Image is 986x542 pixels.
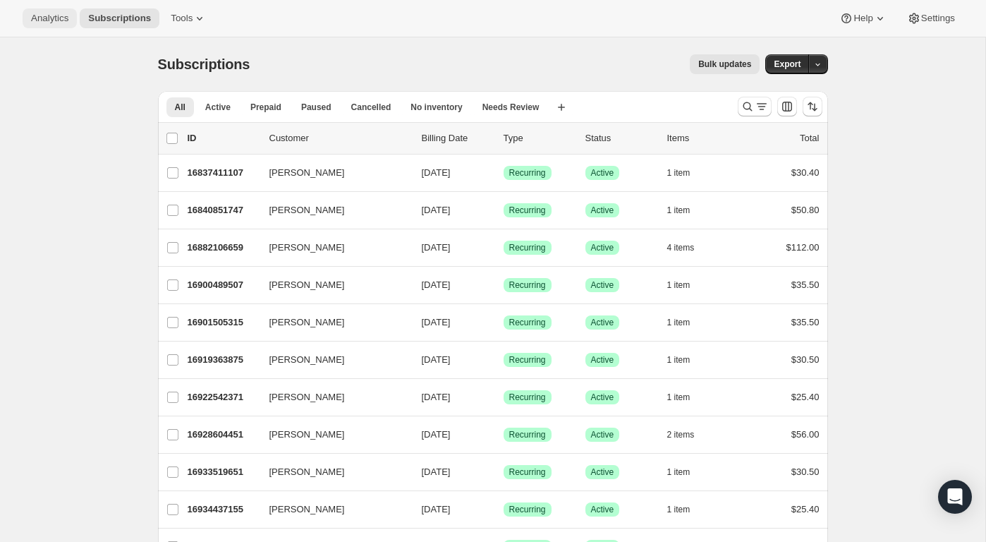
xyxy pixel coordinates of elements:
[509,317,546,328] span: Recurring
[591,354,614,366] span: Active
[591,317,614,328] span: Active
[261,498,402,521] button: [PERSON_NAME]
[261,423,402,446] button: [PERSON_NAME]
[667,313,706,332] button: 1 item
[509,466,546,478] span: Recurring
[422,354,451,365] span: [DATE]
[269,241,345,255] span: [PERSON_NAME]
[509,504,546,515] span: Recurring
[261,274,402,296] button: [PERSON_NAME]
[188,315,258,330] p: 16901505315
[269,315,345,330] span: [PERSON_NAME]
[667,429,695,440] span: 2 items
[791,466,820,477] span: $30.50
[791,429,820,440] span: $56.00
[261,311,402,334] button: [PERSON_NAME]
[188,275,820,295] div: 16900489507[PERSON_NAME][DATE]SuccessRecurringSuccessActive1 item$35.50
[269,465,345,479] span: [PERSON_NAME]
[410,102,462,113] span: No inventory
[31,13,68,24] span: Analytics
[422,167,451,178] span: [DATE]
[667,354,690,366] span: 1 item
[591,504,614,515] span: Active
[422,242,451,253] span: [DATE]
[803,97,822,116] button: Sort the results
[269,131,410,145] p: Customer
[171,13,193,24] span: Tools
[188,313,820,332] div: 16901505315[PERSON_NAME][DATE]SuccessRecurringSuccessActive1 item$35.50
[188,203,258,217] p: 16840851747
[188,278,258,292] p: 16900489507
[188,166,258,180] p: 16837411107
[585,131,656,145] p: Status
[269,353,345,367] span: [PERSON_NAME]
[509,279,546,291] span: Recurring
[188,428,258,442] p: 16928604451
[509,242,546,253] span: Recurring
[205,102,231,113] span: Active
[667,462,706,482] button: 1 item
[422,131,492,145] p: Billing Date
[800,131,819,145] p: Total
[667,242,695,253] span: 4 items
[831,8,895,28] button: Help
[188,502,258,517] p: 16934437155
[261,461,402,483] button: [PERSON_NAME]
[550,97,573,117] button: Create new view
[921,13,955,24] span: Settings
[791,279,820,290] span: $35.50
[667,200,706,220] button: 1 item
[791,354,820,365] span: $30.50
[269,390,345,404] span: [PERSON_NAME]
[269,428,345,442] span: [PERSON_NAME]
[791,205,820,215] span: $50.80
[422,504,451,514] span: [DATE]
[591,167,614,179] span: Active
[261,386,402,409] button: [PERSON_NAME]
[509,354,546,366] span: Recurring
[158,56,250,72] span: Subscriptions
[667,500,706,519] button: 1 item
[690,54,760,74] button: Bulk updates
[188,465,258,479] p: 16933519651
[188,387,820,407] div: 16922542371[PERSON_NAME][DATE]SuccessRecurringSuccessActive1 item$25.40
[667,163,706,183] button: 1 item
[791,317,820,327] span: $35.50
[667,238,710,258] button: 4 items
[422,466,451,477] span: [DATE]
[175,102,185,113] span: All
[591,279,614,291] span: Active
[261,162,402,184] button: [PERSON_NAME]
[422,317,451,327] span: [DATE]
[509,167,546,179] span: Recurring
[188,425,820,445] div: 16928604451[PERSON_NAME][DATE]SuccessRecurringSuccessActive2 items$56.00
[509,205,546,216] span: Recurring
[777,97,797,116] button: Customize table column order and visibility
[791,504,820,514] span: $25.40
[188,200,820,220] div: 16840851747[PERSON_NAME][DATE]SuccessRecurringSuccessActive1 item$50.80
[422,279,451,290] span: [DATE]
[765,54,809,74] button: Export
[786,242,820,253] span: $112.00
[509,392,546,403] span: Recurring
[188,131,820,145] div: IDCustomerBilling DateTypeStatusItemsTotal
[938,480,972,514] div: Open Intercom Messenger
[269,166,345,180] span: [PERSON_NAME]
[188,462,820,482] div: 16933519651[PERSON_NAME][DATE]SuccessRecurringSuccessActive1 item$30.50
[667,350,706,370] button: 1 item
[188,390,258,404] p: 16922542371
[667,167,690,179] span: 1 item
[791,392,820,402] span: $25.40
[188,241,258,255] p: 16882106659
[591,392,614,403] span: Active
[509,429,546,440] span: Recurring
[301,102,331,113] span: Paused
[698,59,751,70] span: Bulk updates
[351,102,391,113] span: Cancelled
[667,205,690,216] span: 1 item
[791,167,820,178] span: $30.40
[23,8,77,28] button: Analytics
[269,203,345,217] span: [PERSON_NAME]
[591,205,614,216] span: Active
[188,350,820,370] div: 16919363875[PERSON_NAME][DATE]SuccessRecurringSuccessActive1 item$30.50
